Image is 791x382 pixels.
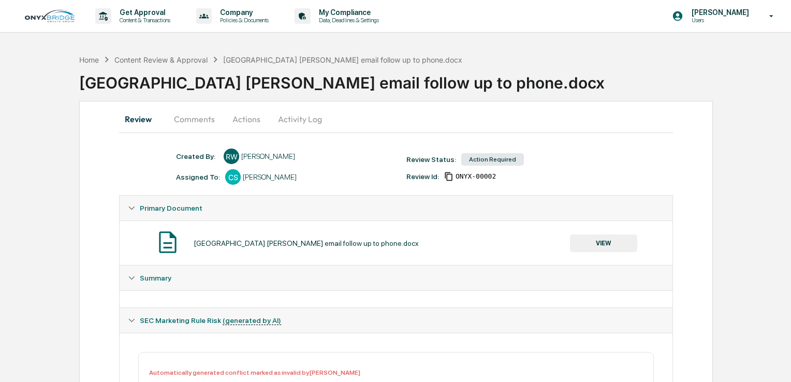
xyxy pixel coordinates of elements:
[243,173,297,181] div: [PERSON_NAME]
[224,149,239,164] div: RW
[79,65,791,92] div: [GEOGRAPHIC_DATA] [PERSON_NAME] email follow up to phone.docx
[225,169,241,185] div: CS
[176,152,218,160] div: Created By: ‎ ‎
[406,172,439,181] div: Review Id:
[176,173,220,181] div: Assigned To:
[140,316,281,325] span: SEC Marketing Rule Risk
[461,153,524,166] div: Action Required
[406,155,456,164] div: Review Status:
[683,17,754,24] p: Users
[120,308,672,333] div: SEC Marketing Rule Risk (generated by AI)
[223,55,462,64] div: [GEOGRAPHIC_DATA] [PERSON_NAME] email follow up to phone.docx
[120,290,672,307] div: Summary
[212,17,274,24] p: Policies & Documents
[120,266,672,290] div: Summary
[25,10,75,22] img: logo
[79,55,99,64] div: Home
[120,221,672,265] div: Primary Document
[223,107,270,131] button: Actions
[140,274,171,282] span: Summary
[311,17,384,24] p: Data, Deadlines & Settings
[119,107,166,131] button: Review
[194,239,419,247] div: [GEOGRAPHIC_DATA] [PERSON_NAME] email follow up to phone.docx
[155,229,181,255] img: Document Icon
[241,152,295,160] div: [PERSON_NAME]
[311,8,384,17] p: My Compliance
[111,17,175,24] p: Content & Transactions
[270,107,330,131] button: Activity Log
[683,8,754,17] p: [PERSON_NAME]
[140,204,202,212] span: Primary Document
[120,196,672,221] div: Primary Document
[223,316,281,325] u: (generated by AI)
[212,8,274,17] p: Company
[570,234,637,252] button: VIEW
[111,8,175,17] p: Get Approval
[149,369,643,376] p: Automatically generated conflict marked as invalid by [PERSON_NAME]
[119,107,673,131] div: secondary tabs example
[114,55,208,64] div: Content Review & Approval
[456,172,496,181] span: ee8bf07a-2afd-40e9-a9bb-2a542251b510
[166,107,223,131] button: Comments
